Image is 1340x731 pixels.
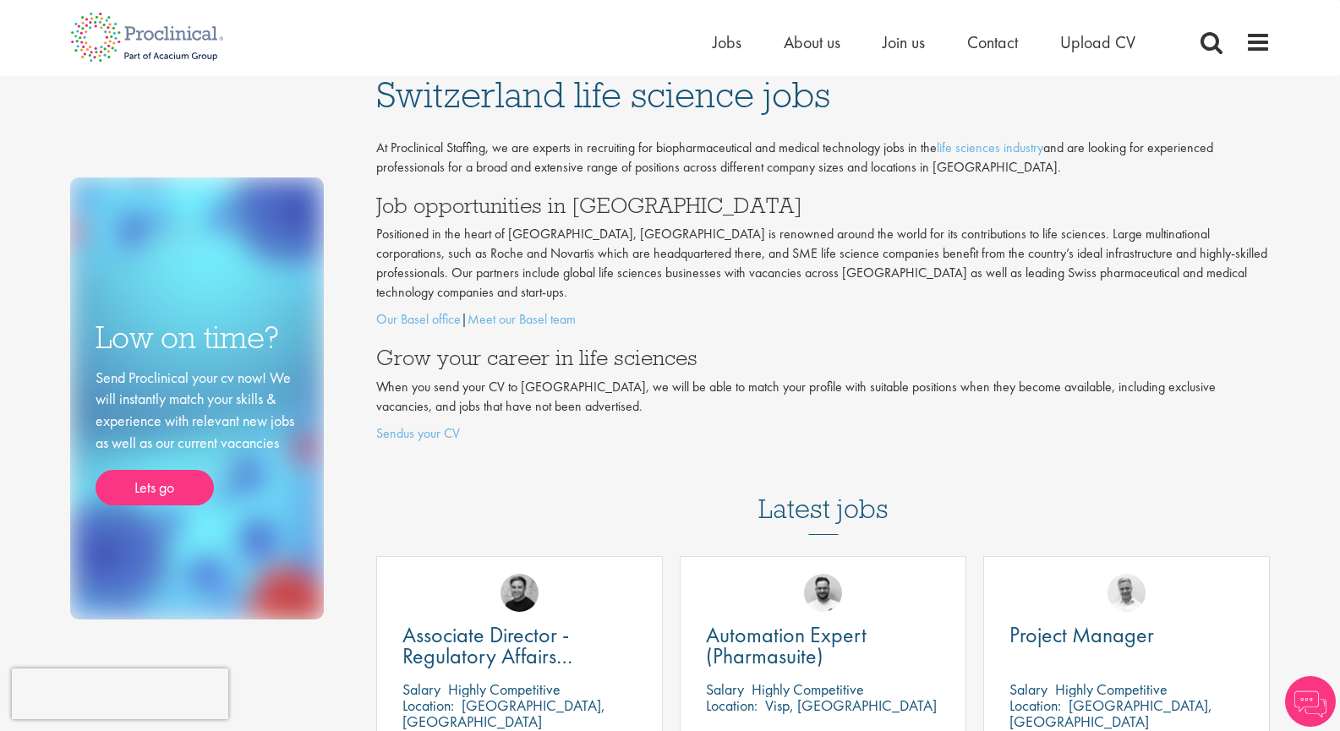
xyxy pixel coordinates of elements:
[468,310,576,328] a: Meet our Basel team
[883,31,925,53] a: Join us
[706,679,744,699] span: Salary
[937,139,1043,156] a: life sciences industry
[758,452,889,535] h3: Latest jobs
[706,625,940,667] a: Automation Expert (Pharmasuite)
[706,620,867,670] span: Automation Expert (Pharmasuite)
[96,367,298,506] div: Send Proclinical your cv now! We will instantly match your skills & experience with relevant new ...
[376,225,1271,302] p: Positioned in the heart of [GEOGRAPHIC_DATA], [GEOGRAPHIC_DATA] is renowned around the world for ...
[1108,574,1146,612] img: Joshua Bye
[376,310,461,328] a: Our Basel office
[376,139,1271,177] p: At Proclinical Staffing, we are experts in recruiting for biopharmaceutical and medical technolog...
[402,679,440,699] span: Salary
[500,574,539,612] img: Peter Duvall
[402,696,454,715] span: Location:
[376,194,1271,216] h3: Job opportunities in [GEOGRAPHIC_DATA]
[12,668,228,719] iframe: reCAPTCHA
[376,346,1271,368] h3: Grow your career in life sciences
[1285,676,1336,727] img: Chatbot
[96,321,298,354] h3: Low on time?
[96,470,214,505] a: Lets go
[376,378,1271,417] p: When you send your CV to [GEOGRAPHIC_DATA], we will be able to match your profile with suitable p...
[1009,625,1244,646] a: Project Manager
[402,696,605,731] p: [GEOGRAPHIC_DATA], [GEOGRAPHIC_DATA]
[765,696,937,715] p: Visp, [GEOGRAPHIC_DATA]
[1009,696,1212,731] p: [GEOGRAPHIC_DATA], [GEOGRAPHIC_DATA]
[1009,696,1061,715] span: Location:
[1055,679,1168,699] p: Highly Competitive
[784,31,840,53] a: About us
[804,574,842,612] img: Emile De Beer
[752,679,864,699] p: Highly Competitive
[376,310,1271,330] p: |
[402,625,637,667] a: Associate Director - Regulatory Affairs Consultant
[1060,31,1135,53] a: Upload CV
[967,31,1018,53] a: Contact
[376,424,460,442] a: Sendus your CV
[713,31,741,53] a: Jobs
[402,620,572,691] span: Associate Director - Regulatory Affairs Consultant
[706,696,758,715] span: Location:
[448,679,561,699] p: Highly Competitive
[1009,620,1154,649] span: Project Manager
[1009,679,1047,699] span: Salary
[376,72,830,117] span: Switzerland life science jobs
